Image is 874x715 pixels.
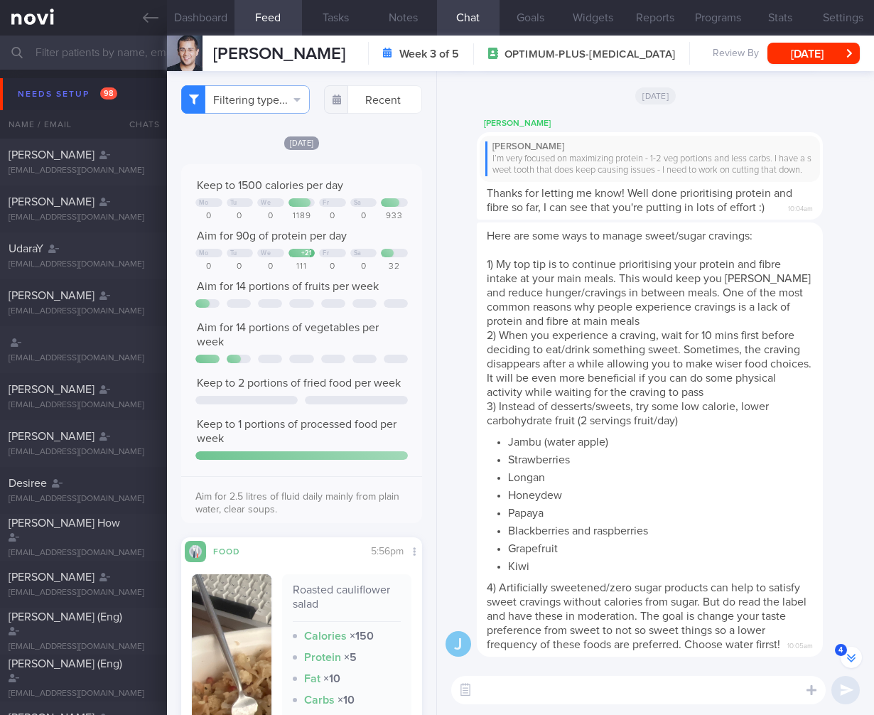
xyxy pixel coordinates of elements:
[399,47,459,61] strong: Week 3 of 5
[301,249,312,257] div: + 21
[508,449,813,467] li: Strawberries
[487,259,811,327] span: 1) My top tip is to continue prioritising your protein and fibre intake at your main meals. This ...
[508,556,813,574] li: Kiwi
[206,544,263,557] div: Food
[767,43,860,64] button: [DATE]
[110,110,167,139] div: Chats
[9,400,158,411] div: [EMAIL_ADDRESS][DOMAIN_NAME]
[788,200,813,214] span: 10:04am
[505,48,675,62] span: OPTIMUM-PLUS-[MEDICAL_DATA]
[323,249,329,257] div: Fr
[9,642,158,652] div: [EMAIL_ADDRESS][DOMAIN_NAME]
[9,478,47,489] span: Desiree
[319,211,346,222] div: 0
[354,249,362,257] div: Sa
[344,652,357,663] strong: × 5
[9,213,158,223] div: [EMAIL_ADDRESS][DOMAIN_NAME]
[9,447,158,458] div: [EMAIL_ADDRESS][DOMAIN_NAME]
[487,188,792,213] span: Thanks for letting me know! Well done prioritising protein and fibre so far, I can see that you'r...
[354,199,362,207] div: Sa
[713,48,759,60] span: Review By
[227,262,254,272] div: 0
[9,306,158,317] div: [EMAIL_ADDRESS][DOMAIN_NAME]
[261,199,271,207] div: We
[197,322,379,348] span: Aim for 14 portions of vegetables per week
[9,149,95,161] span: [PERSON_NAME]
[9,571,95,583] span: [PERSON_NAME]
[197,281,379,292] span: Aim for 14 portions of fruits per week
[304,652,341,663] strong: Protein
[9,517,120,529] span: [PERSON_NAME] How
[304,630,347,642] strong: Calories
[213,45,345,63] span: [PERSON_NAME]
[485,141,814,153] div: [PERSON_NAME]
[9,243,43,254] span: UdaraY
[9,166,158,176] div: [EMAIL_ADDRESS][DOMAIN_NAME]
[195,262,222,272] div: 0
[100,87,117,100] span: 98
[199,199,209,207] div: Mo
[508,538,813,556] li: Grapefruit
[199,249,209,257] div: Mo
[487,330,811,398] span: 2) When you experience a craving, wait for 10 mins first before deciding to eat/drink something s...
[508,467,813,485] li: Longan
[304,673,320,684] strong: Fat
[181,85,310,114] button: Filtering type...
[635,87,676,104] span: [DATE]
[9,611,122,623] span: [PERSON_NAME] (Eng)
[230,199,237,207] div: Tu
[9,588,158,598] div: [EMAIL_ADDRESS][DOMAIN_NAME]
[288,211,315,222] div: 1189
[323,199,329,207] div: Fr
[508,502,813,520] li: Papaya
[195,211,222,222] div: 0
[9,290,95,301] span: [PERSON_NAME]
[261,249,271,257] div: We
[841,647,862,668] button: 4
[288,262,315,272] div: 111
[508,485,813,502] li: Honeydew
[9,548,158,559] div: [EMAIL_ADDRESS][DOMAIN_NAME]
[197,419,396,444] span: Keep to 1 portions of processed food per week
[257,262,284,272] div: 0
[835,644,847,656] span: 4
[508,431,813,449] li: Jambu (water apple)
[350,211,377,222] div: 0
[195,492,399,515] span: Aim for 2.5 litres of fluid daily mainly from plain water, clear soups.
[485,154,814,177] div: I’m very focused on maximizing protein - 1-2 veg portions and less carbs. I have a sweet tooth th...
[257,211,284,222] div: 0
[9,431,95,442] span: [PERSON_NAME]
[487,582,806,650] span: 4) Artificially sweetened/zero sugar products can help to satisfy sweet cravings without calories...
[197,180,343,191] span: Keep to 1500 calories per day
[338,694,355,706] strong: × 10
[487,230,752,242] span: Here are some ways to manage sweet/sugar cravings:
[230,249,237,257] div: Tu
[9,658,122,670] span: [PERSON_NAME] (Eng)
[9,353,158,364] div: [EMAIL_ADDRESS][DOMAIN_NAME]
[350,262,377,272] div: 0
[14,85,121,104] div: Needs setup
[293,583,401,622] div: Roasted cauliflower salad
[508,520,813,538] li: Blackberries and raspberries
[787,638,813,651] span: 10:05am
[197,230,347,242] span: Aim for 90g of protein per day
[284,136,320,150] span: [DATE]
[477,115,865,132] div: [PERSON_NAME]
[9,384,95,395] span: [PERSON_NAME]
[304,694,335,706] strong: Carbs
[319,262,346,272] div: 0
[9,689,158,699] div: [EMAIL_ADDRESS][DOMAIN_NAME]
[9,196,95,208] span: [PERSON_NAME]
[487,401,769,426] span: 3) Instead of desserts/sweets, try some low calorie, lower carbohydrate fruit (2 servings fruit/day)
[9,259,158,270] div: [EMAIL_ADDRESS][DOMAIN_NAME]
[197,377,401,389] span: Keep to 2 portions of fried food per week
[227,211,254,222] div: 0
[381,262,408,272] div: 32
[371,547,404,557] span: 5:56pm
[381,211,408,222] div: 933
[323,673,340,684] strong: × 10
[446,631,471,657] div: J
[350,630,374,642] strong: × 150
[9,494,158,505] div: [EMAIL_ADDRESS][DOMAIN_NAME]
